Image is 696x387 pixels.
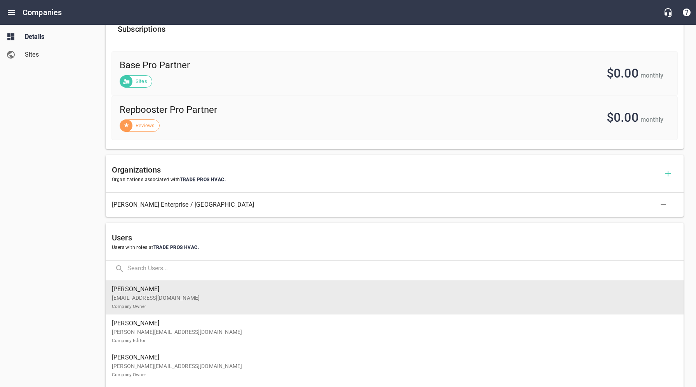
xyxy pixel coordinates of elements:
span: $0.00 [607,110,639,125]
input: Search Users... [127,261,684,277]
span: [PERSON_NAME] Enterprise / [GEOGRAPHIC_DATA] [112,200,665,209]
span: TRADE PROS HVAC . [153,245,199,250]
span: monthly [640,72,663,79]
p: [PERSON_NAME][EMAIL_ADDRESS][DOMAIN_NAME] [112,328,671,344]
span: Users with roles at [112,244,677,252]
span: [PERSON_NAME] [112,285,671,294]
small: Company Editor [112,338,146,343]
span: [PERSON_NAME] [112,319,671,328]
h6: Companies [23,6,62,19]
span: Base Pro Partner [120,59,392,72]
h6: Subscriptions [118,23,672,35]
span: Sites [25,50,84,59]
span: $0.00 [607,66,639,81]
small: Company Owner [112,304,146,309]
span: monthly [640,116,663,123]
button: Live Chat [659,3,677,22]
a: [PERSON_NAME][EMAIL_ADDRESS][DOMAIN_NAME]Company Owner [106,280,684,314]
div: Reviews [120,119,160,132]
h6: Users [112,232,677,244]
button: Add Organization [659,164,677,183]
button: Open drawer [2,3,21,22]
a: [PERSON_NAME][PERSON_NAME][EMAIL_ADDRESS][DOMAIN_NAME]Company Editor [106,314,684,349]
div: Sites [120,75,152,88]
span: Sites [131,78,152,85]
p: [PERSON_NAME][EMAIL_ADDRESS][DOMAIN_NAME] [112,362,671,378]
span: Repbooster Pro Partner [120,104,406,116]
h6: Organizations [112,164,659,176]
span: TRADE PROS HVAC . [180,177,226,182]
button: Delete Association [654,195,673,214]
span: Details [25,32,84,41]
small: Company Owner [112,372,146,377]
button: Support Portal [677,3,696,22]
span: Reviews [131,122,159,130]
a: [PERSON_NAME][PERSON_NAME][EMAIL_ADDRESS][DOMAIN_NAME]Company Owner [106,349,684,383]
span: [PERSON_NAME] [112,353,671,362]
p: [EMAIL_ADDRESS][DOMAIN_NAME] [112,294,671,310]
span: Organizations associated with [112,176,659,184]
